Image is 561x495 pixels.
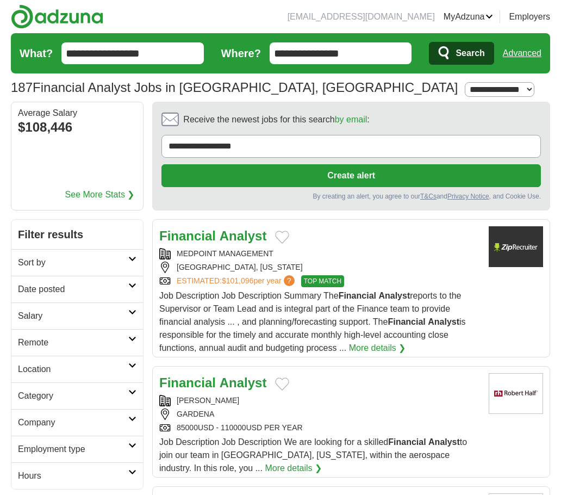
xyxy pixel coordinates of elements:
[18,389,128,403] h2: Category
[221,45,261,61] label: Where?
[159,248,480,259] div: MEDPOINT MANAGEMENT
[11,276,143,302] a: Date posted
[18,363,128,376] h2: Location
[18,469,128,482] h2: Hours
[18,109,136,117] div: Average Salary
[18,443,128,456] h2: Employment type
[349,342,406,355] a: More details ❯
[177,275,297,287] a: ESTIMATED:$101,096per year?
[65,188,135,201] a: See More Stats ❯
[159,375,266,390] a: Financial Analyst
[388,437,426,447] strong: Financial
[335,115,367,124] a: by email
[177,396,239,405] a: [PERSON_NAME]
[18,117,136,137] div: $108,446
[11,436,143,462] a: Employment type
[161,164,541,187] button: Create alert
[18,256,128,269] h2: Sort by
[339,291,376,300] strong: Financial
[159,262,480,273] div: [GEOGRAPHIC_DATA], [US_STATE]
[420,193,437,200] a: T&Cs
[509,10,550,23] a: Employers
[159,291,466,352] span: Job Description Job Description Summary The reports to the Supervisor or Team Lead and is integra...
[428,317,459,326] strong: Analyst
[288,10,435,23] li: [EMAIL_ADDRESS][DOMAIN_NAME]
[275,378,289,391] button: Add to favorite jobs
[388,317,425,326] strong: Financial
[11,356,143,382] a: Location
[378,291,410,300] strong: Analyst
[18,416,128,429] h2: Company
[429,42,494,65] button: Search
[489,226,543,267] img: Company logo
[489,373,543,414] img: Robert Half logo
[11,80,458,95] h1: Financial Analyst Jobs in [GEOGRAPHIC_DATA], [GEOGRAPHIC_DATA]
[11,4,103,29] img: Adzuna logo
[275,231,289,244] button: Add to favorite jobs
[161,191,541,201] div: By creating an alert, you agree to our and , and Cookie Use.
[456,42,484,64] span: Search
[18,310,128,323] h2: Salary
[444,10,494,23] a: MyAdzuna
[159,437,467,473] span: Job Description Job Description We are looking for a skilled to join our team in [GEOGRAPHIC_DATA...
[447,193,489,200] a: Privacy Notice
[220,375,267,390] strong: Analyst
[18,283,128,296] h2: Date posted
[11,302,143,329] a: Salary
[11,249,143,276] a: Sort by
[11,220,143,249] h2: Filter results
[18,336,128,349] h2: Remote
[159,409,480,420] div: GARDENA
[220,228,267,243] strong: Analyst
[222,276,253,285] span: $101,096
[20,45,53,61] label: What?
[11,409,143,436] a: Company
[11,78,33,97] span: 187
[503,42,541,64] a: Advanced
[11,382,143,409] a: Category
[159,422,480,434] div: 85000USD - 110000USD PER YEAR
[159,228,266,243] a: Financial Analyst
[183,113,369,126] span: Receive the newest jobs for this search :
[284,275,295,286] span: ?
[301,275,344,287] span: TOP MATCH
[11,329,143,356] a: Remote
[265,462,322,475] a: More details ❯
[11,462,143,489] a: Hours
[159,375,216,390] strong: Financial
[159,228,216,243] strong: Financial
[428,437,460,447] strong: Analyst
